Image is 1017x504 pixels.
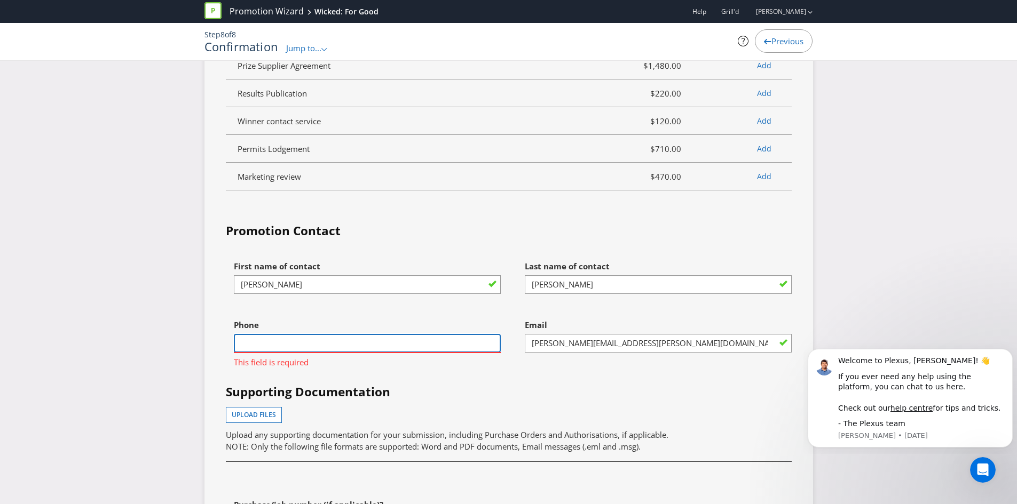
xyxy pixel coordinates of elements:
div: Wicked: For Good [314,6,379,17]
a: Add [757,143,771,154]
span: Permits Lodgement [238,143,310,154]
span: $470.00 [599,170,689,183]
a: Promotion Wizard [230,5,304,18]
span: 8 [232,29,236,39]
span: Jump to... [286,43,321,53]
button: Upload files [226,407,282,423]
span: Grill'd [721,7,739,16]
span: $220.00 [599,87,689,100]
a: Add [757,116,771,126]
span: $120.00 [599,115,689,127]
legend: Promotion Contact [226,222,341,239]
iframe: Intercom live chat [970,457,996,483]
span: 8 [220,29,225,39]
span: Upload files [232,410,276,419]
span: Upload any supporting documentation for your submission, including Purchase Orders and Authorisat... [226,429,668,440]
span: Results Publication [238,88,307,99]
a: Add [757,88,771,98]
span: Previous [771,36,803,46]
span: First name of contact [234,261,320,271]
a: Add [757,171,771,181]
span: Marketing review [238,171,301,182]
span: This field is required [234,353,501,369]
span: Phone [234,319,259,330]
span: Winner contact service [238,116,321,126]
span: of [225,29,232,39]
a: Help [692,7,706,16]
h4: Supporting Documentation [226,383,792,401]
h1: Confirmation [204,40,279,53]
span: Last name of contact [525,261,610,271]
iframe: Intercom notifications message [803,339,1017,454]
span: Email [525,319,547,330]
span: NOTE: Only the following file formats are supported: Word and PDF documents, Email messages (.eml... [226,441,641,452]
span: Step [204,29,220,39]
span: $710.00 [599,142,689,155]
a: [PERSON_NAME] [745,7,806,16]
